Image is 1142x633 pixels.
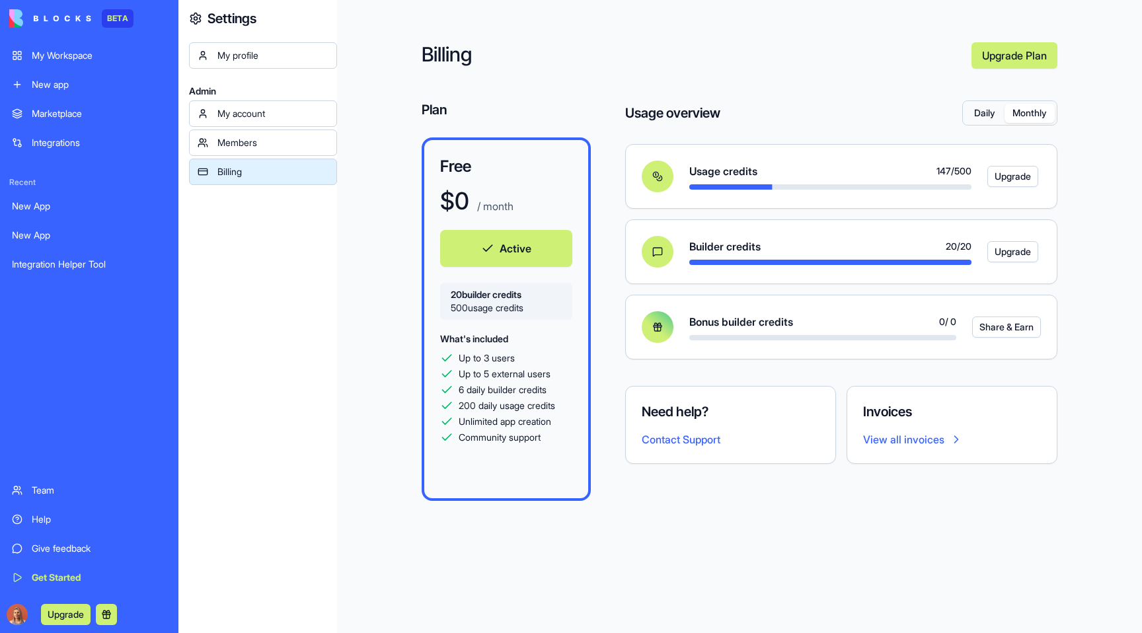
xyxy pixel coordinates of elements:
[459,431,541,444] span: Community support
[625,104,720,122] h4: Usage overview
[4,222,174,248] a: New App
[987,241,1025,262] a: Upgrade
[32,484,167,497] div: Team
[41,604,91,625] button: Upgrade
[4,251,174,278] a: Integration Helper Tool
[9,9,91,28] img: logo
[12,200,167,213] div: New App
[971,42,1057,69] a: Upgrade Plan
[189,159,337,185] a: Billing
[4,177,174,188] span: Recent
[987,166,1025,187] a: Upgrade
[440,230,572,267] button: Active
[12,258,167,271] div: Integration Helper Tool
[422,42,961,69] h2: Billing
[4,477,174,503] a: Team
[189,100,337,127] a: My account
[987,166,1038,187] button: Upgrade
[987,241,1038,262] button: Upgrade
[972,316,1041,338] button: Share & Earn
[32,136,167,149] div: Integrations
[217,49,328,62] div: My profile
[459,383,547,396] span: 6 daily builder credits
[440,333,508,344] span: What's included
[440,156,572,177] h3: Free
[642,402,819,421] h4: Need help?
[189,42,337,69] a: My profile
[4,71,174,98] a: New app
[946,240,971,253] span: 20 / 20
[965,104,1005,123] button: Daily
[4,506,174,533] a: Help
[7,604,28,625] img: Marina_gj5dtt.jpg
[459,352,515,365] span: Up to 3 users
[189,85,337,98] span: Admin
[217,136,328,149] div: Members
[459,367,551,381] span: Up to 5 external users
[459,399,555,412] span: 200 daily usage credits
[689,163,757,179] span: Usage credits
[642,431,720,447] button: Contact Support
[4,100,174,127] a: Marketplace
[4,42,174,69] a: My Workspace
[459,415,551,428] span: Unlimited app creation
[4,130,174,156] a: Integrations
[4,193,174,219] a: New App
[32,49,167,62] div: My Workspace
[863,431,1041,447] a: View all invoices
[440,188,469,214] h1: $ 0
[32,542,167,555] div: Give feedback
[32,513,167,526] div: Help
[939,315,956,328] span: 0 / 0
[4,564,174,591] a: Get Started
[475,198,514,214] p: / month
[936,165,971,178] span: 147 / 500
[689,239,761,254] span: Builder credits
[217,165,328,178] div: Billing
[1005,104,1055,123] button: Monthly
[102,9,133,28] div: BETA
[422,100,591,119] h4: Plan
[32,78,167,91] div: New app
[12,229,167,242] div: New App
[422,137,591,501] a: Free$0 / monthActive20builder credits500usage creditsWhat's includedUp to 3 usersUp to 5 external...
[32,107,167,120] div: Marketplace
[217,107,328,120] div: My account
[41,607,91,620] a: Upgrade
[451,288,562,301] span: 20 builder credits
[208,9,256,28] h4: Settings
[863,402,1041,421] h4: Invoices
[4,535,174,562] a: Give feedback
[9,9,133,28] a: BETA
[189,130,337,156] a: Members
[689,314,793,330] span: Bonus builder credits
[451,301,562,315] span: 500 usage credits
[32,571,167,584] div: Get Started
